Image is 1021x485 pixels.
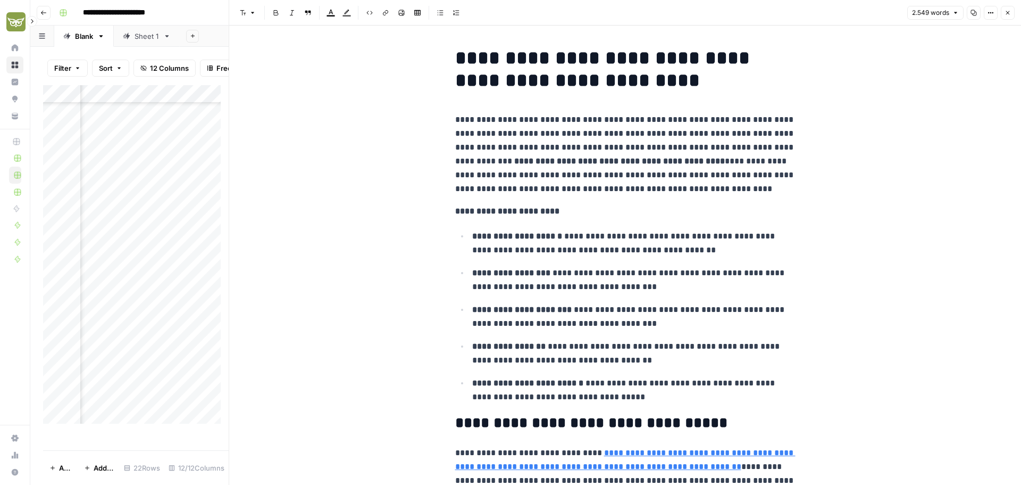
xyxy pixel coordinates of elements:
span: 2.549 words [912,8,949,18]
a: Settings [6,430,23,447]
button: Add Row [43,459,78,476]
a: Sheet 1 [114,26,180,47]
span: Filter [54,63,71,73]
a: Usage [6,447,23,464]
span: Sort [99,63,113,73]
button: Workspace: Evergreen Media [6,9,23,35]
a: Blank [54,26,114,47]
button: Filter [47,60,88,77]
span: Add 10 Rows [94,463,113,473]
button: 2.549 words [907,6,964,20]
span: Add Row [59,463,71,473]
button: Freeze Columns [200,60,278,77]
a: Insights [6,73,23,91]
span: 12 Columns [150,63,189,73]
a: Your Data [6,108,23,125]
div: 22 Rows [120,459,164,476]
button: Sort [92,60,129,77]
button: 12 Columns [133,60,196,77]
div: 12/12 Columns [164,459,229,476]
a: Opportunities [6,91,23,108]
a: Home [6,39,23,56]
span: Freeze Columns [216,63,271,73]
div: Sheet 1 [135,31,159,42]
button: Add 10 Rows [78,459,120,476]
a: Browse [6,56,23,73]
img: Evergreen Media Logo [6,12,26,31]
div: Blank [75,31,93,42]
button: Help + Support [6,464,23,481]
